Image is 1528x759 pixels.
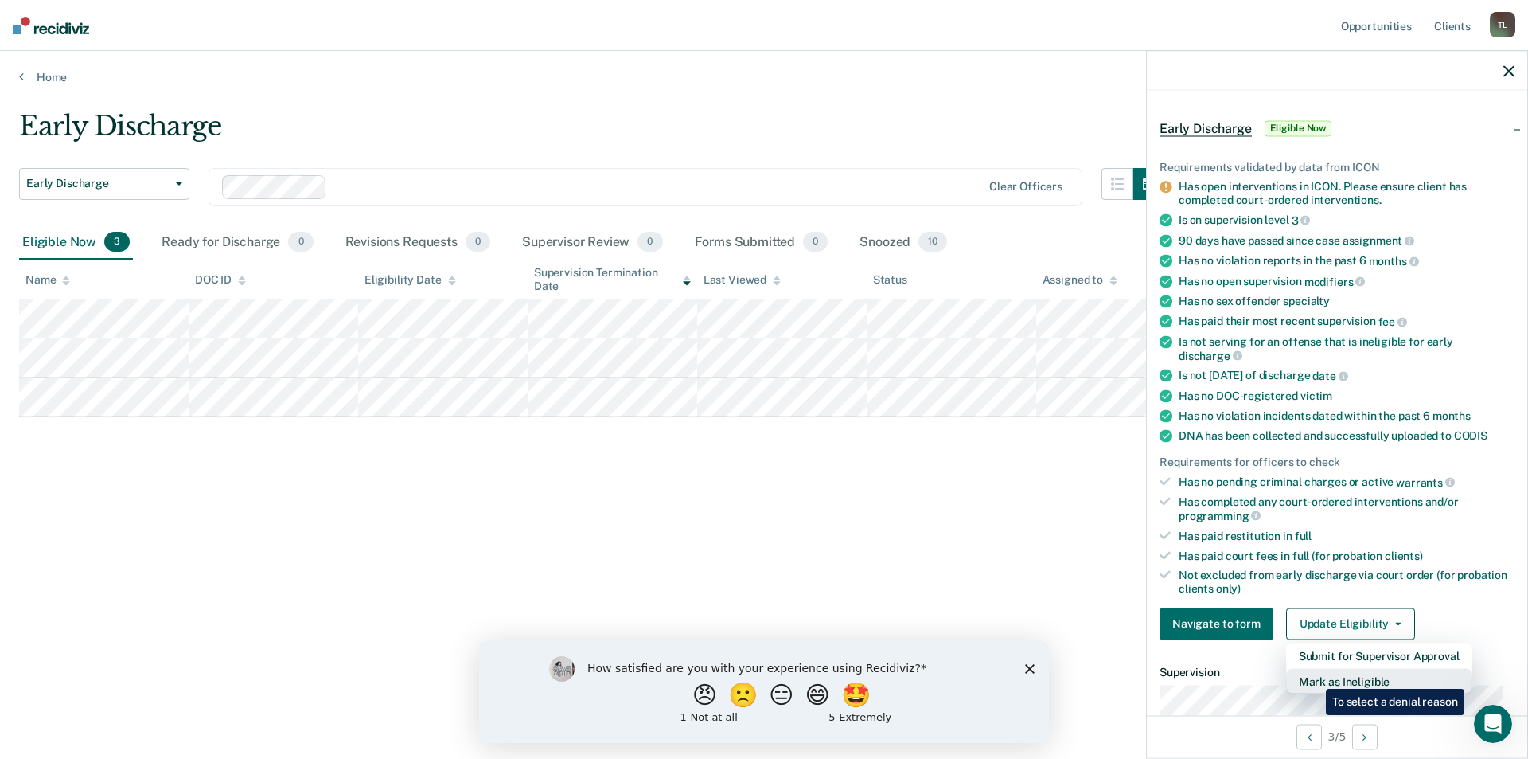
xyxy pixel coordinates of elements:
[1352,724,1378,749] button: Next Opportunity
[288,232,313,252] span: 0
[1160,608,1280,640] a: Navigate to form link
[364,273,456,287] div: Eligibility Date
[1179,180,1514,207] div: Has open interventions in ICON. Please ensure client has completed court-ordered interventions.
[1160,455,1514,468] div: Requirements for officers to check
[1304,275,1366,288] span: modifiers
[1283,295,1330,307] span: specialty
[1385,549,1423,561] span: clients)
[704,273,781,287] div: Last Viewed
[1369,254,1419,267] span: months
[1179,254,1514,268] div: Has no violation reports in the past 6
[1343,234,1414,247] span: assignment
[1300,389,1332,401] span: victim
[342,225,493,260] div: Revisions Requests
[479,640,1049,743] iframe: Survey by Kim from Recidiviz
[1179,274,1514,288] div: Has no open supervision
[1179,549,1514,562] div: Has paid court fees in full (for probation
[1179,389,1514,402] div: Has no DOC-registered
[989,180,1062,194] div: Clear officers
[1179,213,1514,227] div: Is on supervision level
[1160,665,1514,679] dt: Supervision
[1378,315,1407,328] span: fee
[1312,370,1347,382] span: date
[1179,295,1514,308] div: Has no sex offender
[13,17,89,34] img: Recidiviz
[1216,582,1241,595] span: only)
[1490,12,1515,37] div: T L
[1396,475,1455,488] span: warrants
[519,225,666,260] div: Supervisor Review
[1286,668,1472,694] button: Mark as Ineligible
[918,232,947,252] span: 10
[1179,509,1261,522] span: programming
[1147,103,1527,154] div: Early DischargeEligible Now
[803,232,828,252] span: 0
[1454,428,1487,441] span: CODIS
[637,232,662,252] span: 0
[1160,160,1514,174] div: Requirements validated by data from ICON
[19,110,1165,155] div: Early Discharge
[1179,495,1514,522] div: Has completed any court-ordered interventions and/or
[1265,120,1332,136] span: Eligible Now
[466,232,490,252] span: 0
[1474,705,1512,743] iframe: Intercom live chat
[1179,569,1514,596] div: Not excluded from early discharge via court order (for probation clients
[1179,529,1514,542] div: Has paid restitution in
[25,273,70,287] div: Name
[534,266,691,293] div: Supervision Termination Date
[1147,715,1527,757] div: 3 / 5
[1286,608,1415,640] button: Update Eligibility
[19,225,133,260] div: Eligible Now
[1160,608,1273,640] button: Navigate to form
[1179,369,1514,383] div: Is not [DATE] of discharge
[1296,724,1322,749] button: Previous Opportunity
[1179,349,1242,362] span: discharge
[1286,643,1472,668] button: Submit for Supervisor Approval
[1179,315,1514,329] div: Has paid their most recent supervision
[1432,409,1471,421] span: months
[158,225,316,260] div: Ready for Discharge
[104,232,130,252] span: 3
[195,273,246,287] div: DOC ID
[1179,475,1514,489] div: Has no pending criminal charges or active
[1292,213,1311,226] span: 3
[1179,335,1514,362] div: Is not serving for an offense that is ineligible for early
[692,225,832,260] div: Forms Submitted
[26,177,170,190] span: Early Discharge
[873,273,907,287] div: Status
[19,70,1509,84] a: Home
[1179,428,1514,442] div: DNA has been collected and successfully uploaded to
[1179,409,1514,422] div: Has no violation incidents dated within the past 6
[1043,273,1117,287] div: Assigned to
[856,225,950,260] div: Snoozed
[1295,529,1312,542] span: full
[1160,120,1252,136] span: Early Discharge
[1179,233,1514,248] div: 90 days have passed since case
